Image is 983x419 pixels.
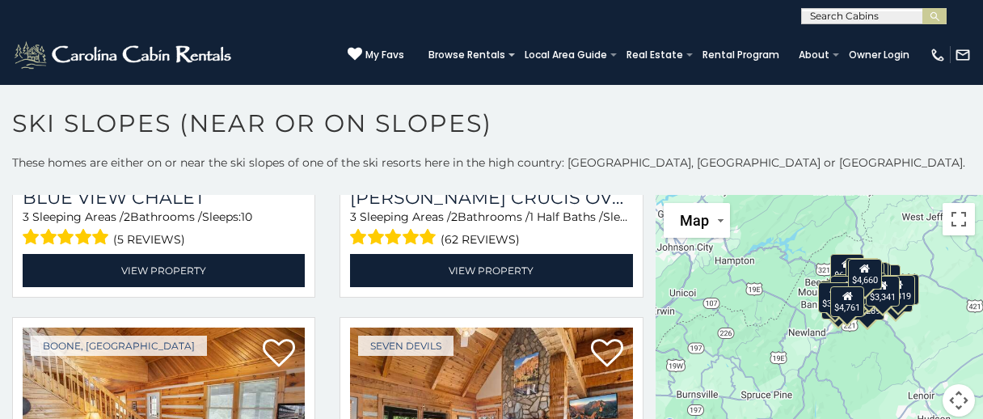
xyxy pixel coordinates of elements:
span: 3 [23,209,29,224]
div: $4,332 [830,276,864,307]
img: White-1-2.png [12,39,236,71]
img: phone-regular-white.png [930,47,946,63]
div: $3,942 [818,282,852,313]
a: Local Area Guide [517,44,615,66]
div: $3,341 [866,276,900,307]
a: Boone, [GEOGRAPHIC_DATA] [31,336,207,356]
a: View Property [23,254,305,287]
a: View Property [350,254,632,287]
span: 2 [124,209,130,224]
div: $4,687 [886,274,920,305]
span: 2 [451,209,458,224]
img: mail-regular-white.png [955,47,971,63]
div: $4,660 [848,259,882,290]
div: Sleeping Areas / Bathrooms / Sleeps: [23,209,305,250]
span: 1 Half Baths / [529,209,603,224]
button: Map camera controls [943,384,975,417]
div: $6,210 [830,254,864,285]
a: Rental Program [694,44,787,66]
div: $2,541 [820,281,854,311]
h3: Valle Crucis Overlook [350,187,632,209]
div: $4,094 [833,274,867,305]
span: (5 reviews) [113,229,185,250]
div: Sleeping Areas / Bathrooms / Sleeps: [350,209,632,250]
span: Map [680,212,709,229]
a: [PERSON_NAME] Crucis Overlook [350,187,632,209]
span: 3 [350,209,356,224]
div: $4,761 [830,286,864,317]
a: Browse Rentals [420,44,513,66]
a: Blue View Chalet [23,187,305,209]
a: Owner Login [841,44,918,66]
a: Seven Devils [358,336,454,356]
div: $4,515 [846,258,880,289]
button: Toggle fullscreen view [943,203,975,235]
a: About [791,44,837,66]
a: Add to favorites [263,337,295,371]
button: Change map style [664,203,730,238]
a: Real Estate [618,44,691,66]
span: My Favs [365,48,404,62]
div: $4,617 [826,279,860,310]
span: 10 [241,209,252,224]
a: Add to favorites [591,337,623,371]
a: My Favs [348,47,404,63]
span: (62 reviews) [441,229,520,250]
